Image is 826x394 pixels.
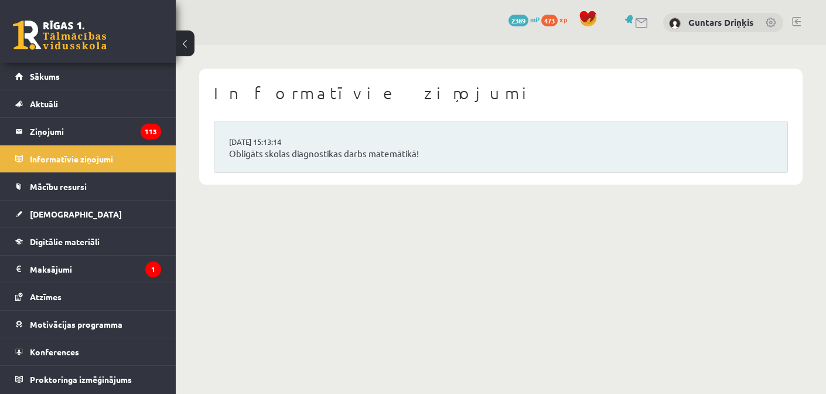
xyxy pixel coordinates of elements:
[508,15,540,24] a: 2389 mP
[141,124,161,140] i: 113
[15,90,161,117] a: Aktuāli
[30,209,122,219] span: [DEMOGRAPHIC_DATA]
[15,311,161,338] a: Motivācijas programma
[15,173,161,200] a: Mācību resursi
[688,16,753,28] a: Guntars Driņķis
[15,283,161,310] a: Atzīmes
[559,15,567,24] span: xp
[30,98,58,109] span: Aktuāli
[229,136,317,148] a: [DATE] 15:13:14
[229,147,773,161] a: Obligāts skolas diagnostikas darbs matemātikā!
[530,15,540,24] span: mP
[541,15,573,24] a: 473 xp
[30,181,87,192] span: Mācību resursi
[30,374,132,385] span: Proktoringa izmēģinājums
[30,145,161,172] legend: Informatīvie ziņojumi
[214,83,788,103] h1: Informatīvie ziņojumi
[15,228,161,255] a: Digitālie materiāli
[145,261,161,277] i: 1
[30,118,161,145] legend: Ziņojumi
[30,319,122,330] span: Motivācijas programma
[30,291,62,302] span: Atzīmes
[15,366,161,393] a: Proktoringa izmēģinājums
[30,347,79,357] span: Konferences
[30,71,60,81] span: Sākums
[15,201,161,227] a: [DEMOGRAPHIC_DATA]
[13,21,107,50] a: Rīgas 1. Tālmācības vidusskola
[15,256,161,283] a: Maksājumi1
[15,118,161,145] a: Ziņojumi113
[15,145,161,172] a: Informatīvie ziņojumi
[15,63,161,90] a: Sākums
[541,15,558,26] span: 473
[30,236,100,247] span: Digitālie materiāli
[508,15,528,26] span: 2389
[15,338,161,365] a: Konferences
[30,256,161,283] legend: Maksājumi
[669,18,681,29] img: Guntars Driņķis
